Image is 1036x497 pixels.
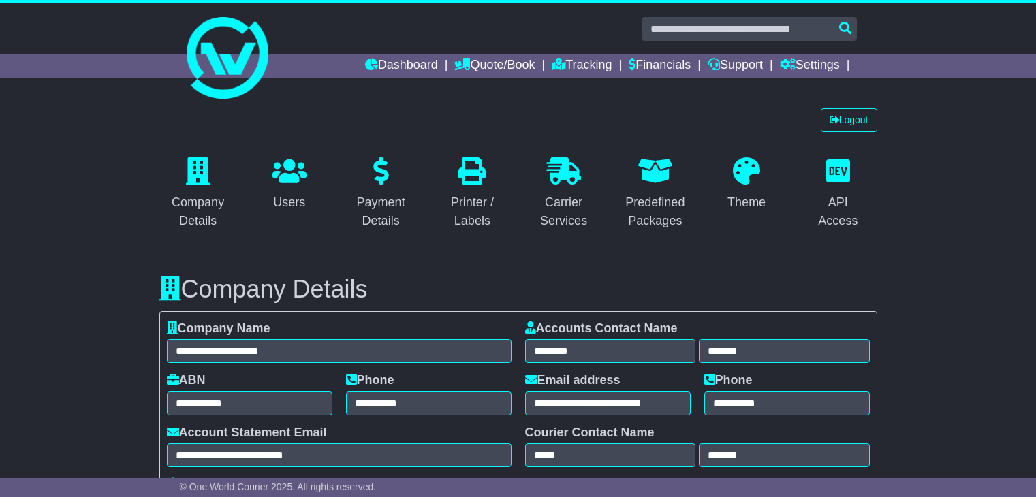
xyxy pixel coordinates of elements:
a: Dashboard [365,54,438,78]
label: Account Statement Email [167,426,327,440]
div: API Access [808,193,868,230]
div: Printer / Labels [442,193,502,230]
a: Support [708,54,763,78]
a: Quote/Book [454,54,535,78]
div: Predefined Packages [625,193,685,230]
label: Courier Contact Name [525,426,655,440]
a: Payment Details [342,153,420,235]
label: Phone [346,373,394,388]
a: Company Details [159,153,237,235]
label: Company Name [167,321,270,336]
div: Theme [727,193,766,212]
a: Logout [821,108,877,132]
a: Financials [629,54,691,78]
div: Company Details [168,193,228,230]
div: Payment Details [351,193,411,230]
a: Carrier Services [525,153,603,235]
a: Users [264,153,315,217]
a: Tracking [552,54,612,78]
a: Predefined Packages [616,153,694,235]
label: Accounts Contact Name [525,321,678,336]
a: Theme [719,153,774,217]
h3: Company Details [159,276,877,303]
label: Email address [525,373,621,388]
a: API Access [799,153,877,235]
span: © One World Courier 2025. All rights reserved. [180,481,377,492]
a: Settings [780,54,840,78]
a: Printer / Labels [433,153,511,235]
div: Users [272,193,307,212]
label: ABN [167,373,206,388]
div: Carrier Services [534,193,594,230]
label: Phone [704,373,753,388]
